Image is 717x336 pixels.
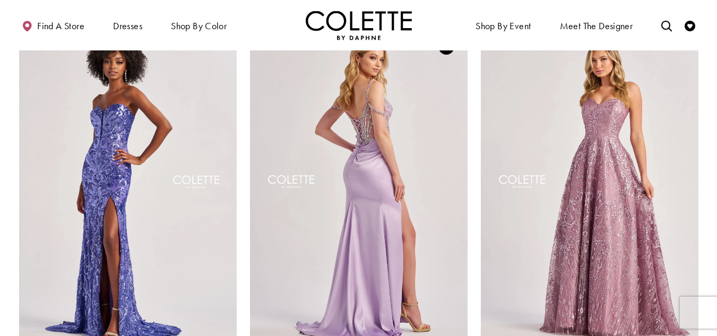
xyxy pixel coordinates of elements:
a: Check Wishlist [682,11,698,40]
a: Meet the designer [557,11,636,40]
span: Meet the designer [560,21,633,31]
span: Shop By Event [473,11,533,40]
span: Find a store [37,21,84,31]
a: Toggle search [659,11,675,40]
span: Shop by color [168,11,229,40]
a: Visit Home Page [306,11,412,40]
img: Colette by Daphne [306,11,412,40]
a: Find a store [19,11,87,40]
span: Dresses [113,21,142,31]
span: Dresses [110,11,145,40]
span: Shop by color [171,21,227,31]
span: Shop By Event [476,21,531,31]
